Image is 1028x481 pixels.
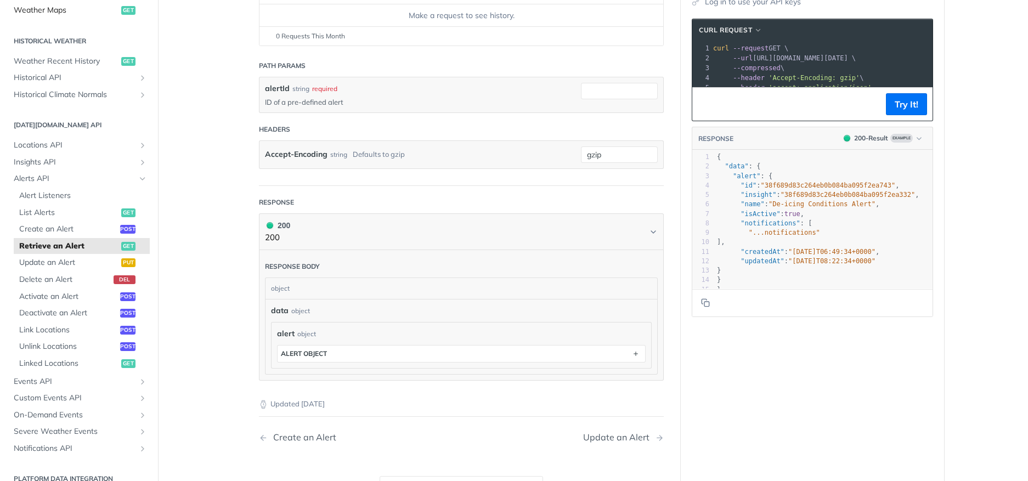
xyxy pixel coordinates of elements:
a: Deactivate an Alertpost [14,305,150,321]
button: Show subpages for On-Demand Events [138,411,147,420]
div: string [292,84,309,94]
div: 200 200200 [259,250,664,381]
span: --compressed [733,64,781,72]
span: --url [733,54,753,62]
a: List Alertsget [14,205,150,221]
button: cURL Request [695,25,766,36]
span: : , [717,210,804,218]
h2: [DATE][DOMAIN_NAME] API [8,120,150,130]
span: --header [733,84,765,92]
span: --header [733,74,765,82]
span: Notifications API [14,443,135,454]
div: 6 [692,200,709,209]
div: 3 [692,172,709,181]
span: "name" [741,200,764,208]
span: --request [733,44,769,52]
span: Unlink Locations [19,341,117,352]
div: 1 [692,43,711,53]
span: } [717,276,721,284]
nav: Pagination Controls [259,421,664,454]
span: put [121,258,135,267]
button: Show subpages for Locations API [138,141,147,150]
div: 8 [692,219,709,228]
div: Headers [259,125,290,134]
div: 13 [692,266,709,275]
button: Try It! [886,93,927,115]
span: Example [890,134,913,143]
a: Linked Locationsget [14,355,150,372]
div: 15 [692,285,709,295]
a: Link Locationspost [14,322,150,338]
span: get [121,208,135,217]
span: "insight" [741,191,776,199]
div: 7 [692,210,709,219]
button: Show subpages for Insights API [138,158,147,167]
span: 'Accept-Encoding: gzip' [769,74,860,82]
div: object [291,306,310,316]
span: alert [277,328,295,339]
span: Events API [14,376,135,387]
h2: Historical Weather [8,36,150,46]
span: data [271,305,289,316]
span: del [114,275,135,284]
span: Update an Alert [19,257,118,268]
label: Accept-Encoding [265,146,327,162]
div: Create an Alert [268,432,336,443]
span: 200 [844,135,850,142]
div: Update an Alert [583,432,655,443]
div: 2 [692,162,709,171]
span: } [717,267,721,274]
span: Historical API [14,72,135,83]
div: 1 [692,152,709,162]
a: Insights APIShow subpages for Insights API [8,154,150,171]
div: 12 [692,257,709,266]
a: Historical Climate NormalsShow subpages for Historical Climate Normals [8,87,150,103]
a: Weather Mapsget [8,2,150,19]
button: Show subpages for Severe Weather Events [138,427,147,436]
span: "isActive" [741,210,780,218]
span: "createdAt" [741,248,784,256]
span: Weather Maps [14,5,118,16]
div: Path Params [259,61,306,71]
a: Create an Alertpost [14,221,150,237]
span: "data" [725,162,748,170]
a: Alert Listeners [14,188,150,204]
div: string [330,146,347,162]
span: "alert" [733,172,761,180]
span: \ [713,74,864,82]
span: "De-icing Conditions Alert" [769,200,876,208]
span: : { [717,172,772,180]
span: Severe Weather Events [14,426,135,437]
span: true [784,210,800,218]
span: Link Locations [19,325,117,336]
button: Show subpages for Events API [138,377,147,386]
button: Hide subpages for Alerts API [138,174,147,183]
span: { [717,153,721,161]
a: Events APIShow subpages for Events API [8,374,150,390]
div: Defaults to gzip [353,146,405,162]
a: Activate an Alertpost [14,288,150,305]
span: : { [717,162,761,170]
a: Weather Recent Historyget [8,53,150,70]
a: Next Page: Update an Alert [583,432,664,443]
span: post [120,225,135,234]
span: post [120,292,135,301]
span: "38f689d83c264eb0b084ba095f2ea743" [761,182,896,189]
div: 2 [692,53,711,63]
a: Update an Alertput [14,254,150,271]
a: Notifications APIShow subpages for Notifications API [8,440,150,457]
button: 200 200200 [265,219,658,244]
div: 4 [692,181,709,190]
div: 200 - Result [854,133,888,143]
span: Delete an Alert [19,274,111,285]
div: required [312,84,337,94]
span: GET \ [713,44,788,52]
span: get [121,57,135,66]
span: : [ [717,219,812,227]
svg: Chevron [649,228,658,236]
span: "38f689d83c264eb0b084ba095f2ea332" [781,191,916,199]
div: 3 [692,63,711,73]
button: Copy to clipboard [698,295,713,311]
span: ], [717,238,725,246]
span: } [717,286,721,293]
